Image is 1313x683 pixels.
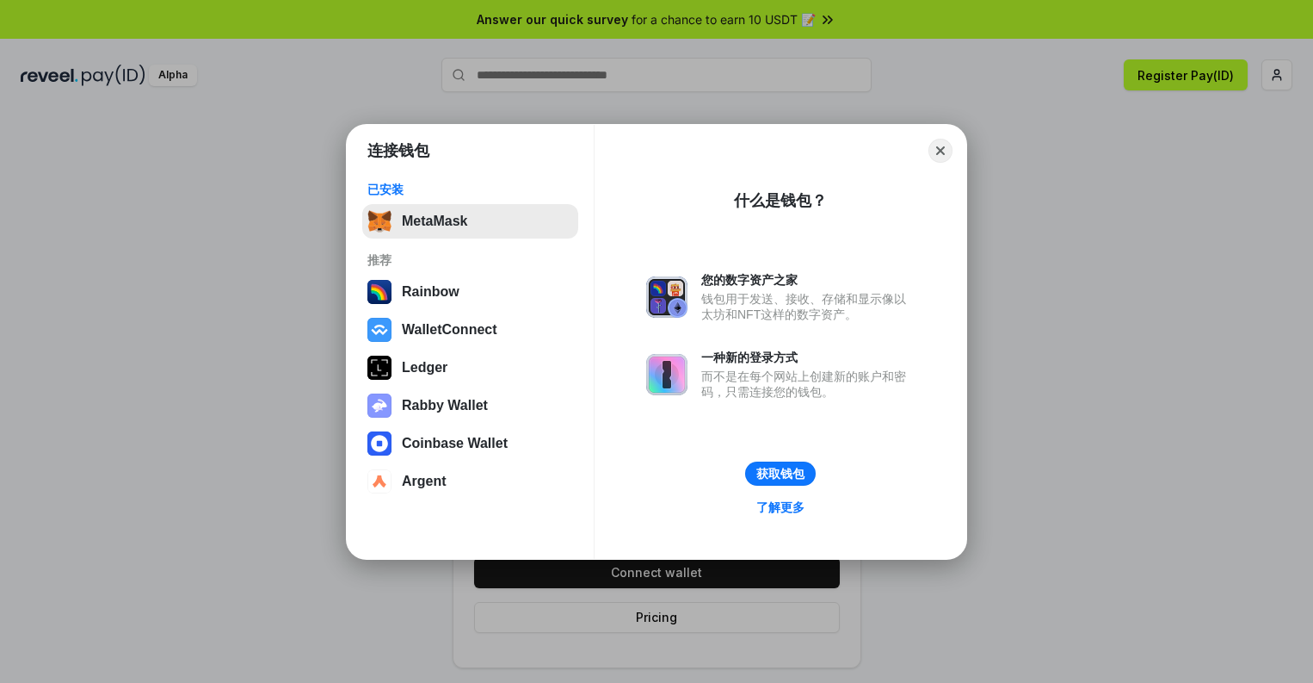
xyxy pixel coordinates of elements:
div: WalletConnect [402,322,497,338]
div: 已安装 [367,182,573,197]
div: 一种新的登录方式 [701,350,915,365]
div: Rainbow [402,284,459,300]
img: svg+xml,%3Csvg%20xmlns%3D%22http%3A%2F%2Fwww.w3.org%2F2000%2Fsvg%22%20width%3D%2228%22%20height%3... [367,356,391,380]
div: 推荐 [367,252,573,268]
button: 获取钱包 [745,462,816,486]
button: WalletConnect [362,313,578,347]
button: Rabby Wallet [362,388,578,423]
div: 您的数字资产之家 [701,272,915,288]
img: svg+xml,%3Csvg%20xmlns%3D%22http%3A%2F%2Fwww.w3.org%2F2000%2Fsvg%22%20fill%3D%22none%22%20viewBox... [646,276,687,318]
button: Coinbase Wallet [362,426,578,461]
button: Close [928,139,952,163]
div: Argent [402,474,447,489]
div: 获取钱包 [756,466,804,481]
button: Argent [362,464,578,499]
img: svg+xml,%3Csvg%20width%3D%22120%22%20height%3D%22120%22%20viewBox%3D%220%200%20120%20120%22%20fil... [367,280,391,304]
div: Ledger [402,360,447,376]
img: svg+xml,%3Csvg%20xmlns%3D%22http%3A%2F%2Fwww.w3.org%2F2000%2Fsvg%22%20fill%3D%22none%22%20viewBox... [367,394,391,418]
img: svg+xml,%3Csvg%20width%3D%2228%22%20height%3D%2228%22%20viewBox%3D%220%200%2028%2028%22%20fill%3D... [367,469,391,494]
img: svg+xml,%3Csvg%20width%3D%2228%22%20height%3D%2228%22%20viewBox%3D%220%200%2028%2028%22%20fill%3D... [367,318,391,342]
div: Coinbase Wallet [402,436,508,451]
img: svg+xml,%3Csvg%20xmlns%3D%22http%3A%2F%2Fwww.w3.org%2F2000%2Fsvg%22%20fill%3D%22none%22%20viewBox... [646,354,687,395]
div: 什么是钱包？ [734,190,827,211]
button: Rainbow [362,275,578,309]
div: 了解更多 [756,500,804,515]
a: 了解更多 [746,496,815,518]
img: svg+xml,%3Csvg%20width%3D%2228%22%20height%3D%2228%22%20viewBox%3D%220%200%2028%2028%22%20fill%3D... [367,432,391,456]
div: 钱包用于发送、接收、存储和显示像以太坊和NFT这样的数字资产。 [701,291,915,322]
h1: 连接钱包 [367,140,429,161]
img: svg+xml,%3Csvg%20fill%3D%22none%22%20height%3D%2233%22%20viewBox%3D%220%200%2035%2033%22%20width%... [367,209,391,233]
button: Ledger [362,351,578,385]
button: MetaMask [362,204,578,239]
div: Rabby Wallet [402,398,488,413]
div: MetaMask [402,214,467,229]
div: 而不是在每个网站上创建新的账户和密码，只需连接您的钱包。 [701,369,915,400]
